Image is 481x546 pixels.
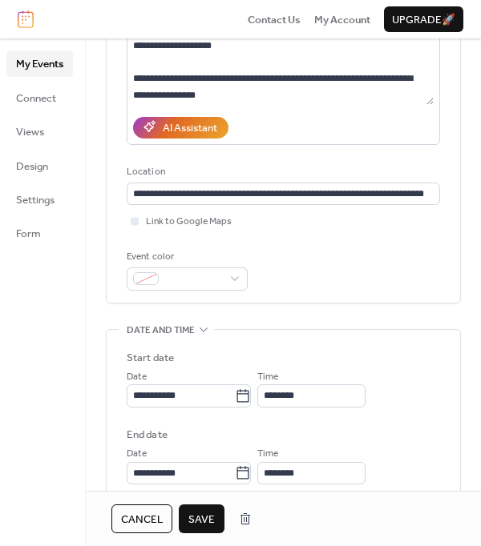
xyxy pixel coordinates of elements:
span: Save [188,512,215,528]
a: Views [6,118,73,144]
a: My Events [6,50,73,76]
span: Connect [16,90,56,106]
a: Connect [6,85,73,110]
button: Upgrade🚀 [384,6,463,32]
a: Settings [6,187,73,212]
span: Views [16,124,44,140]
a: Contact Us [248,11,301,27]
span: Upgrade 🚀 [392,12,455,28]
button: Save [179,504,224,533]
div: Location [127,164,437,180]
div: Start date [127,350,174,366]
span: My Events [16,56,63,72]
button: AI Assistant [133,117,228,138]
span: Link to Google Maps [146,214,232,230]
span: Time [257,446,278,462]
a: My Account [314,11,370,27]
span: Cancel [121,512,163,528]
span: Settings [16,192,55,208]
button: Cancel [111,504,172,533]
div: Event color [127,249,245,265]
div: End date [127,427,168,443]
span: Date [127,369,147,385]
div: AI Assistant [163,120,217,136]
span: Contact Us [248,12,301,28]
img: logo [18,10,34,28]
span: Time [257,369,278,385]
span: Date [127,446,147,462]
a: Form [6,220,73,246]
span: Date and time [127,322,195,338]
span: Design [16,159,48,175]
span: Form [16,226,41,242]
span: My Account [314,12,370,28]
a: Design [6,153,73,179]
